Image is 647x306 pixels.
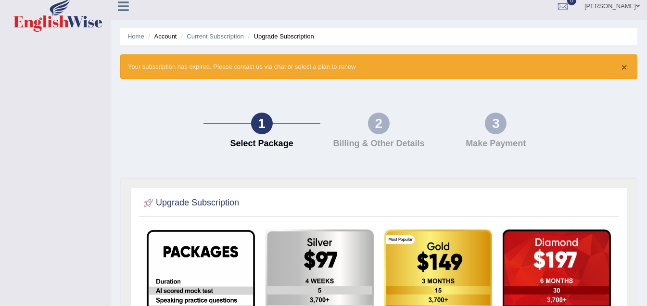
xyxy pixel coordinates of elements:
a: Current Subscription [187,33,244,40]
a: Home [127,33,144,40]
div: 2 [368,113,390,134]
div: 1 [251,113,273,134]
li: Account [146,32,177,41]
div: Your subscription has expired. Please contact us via chat or select a plan to renew [120,54,637,79]
h2: Upgrade Subscription [141,196,239,210]
h4: Select Package [208,139,316,149]
li: Upgrade Subscription [246,32,314,41]
button: × [622,62,627,72]
h4: Billing & Other Details [325,139,432,149]
h4: Make Payment [442,139,549,149]
div: 3 [485,113,507,134]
